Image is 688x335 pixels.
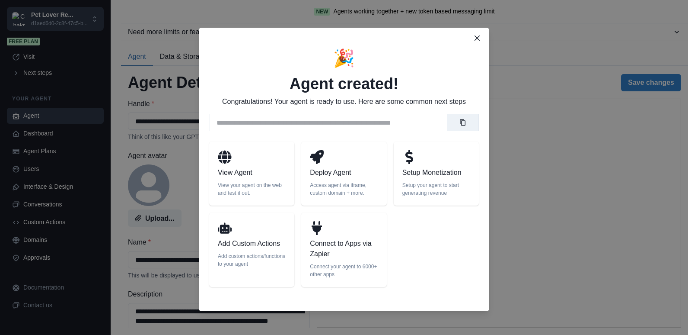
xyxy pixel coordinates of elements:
[402,167,470,178] p: Setup Monetization
[218,238,286,249] p: Add Custom Actions
[454,114,471,131] button: Copy link
[310,238,378,259] p: Connect to Apps via Zapier
[218,252,286,268] p: Add custom actions/functions to your agent
[218,181,286,197] p: View your agent on the web and test it out.
[218,167,286,178] p: View Agent
[310,181,378,197] p: Access agent via iframe, custom domain + more.
[333,45,355,71] p: 🎉
[310,263,378,278] p: Connect your agent to 6000+ other apps
[402,181,470,197] p: Setup your agent to start generating revenue
[222,97,466,107] p: Congratulations! Your agent is ready to use. Here are some common next steps
[470,31,484,45] button: Close
[290,74,398,93] h2: Agent created!
[209,142,294,206] a: View AgentView your agent on the web and test it out.
[310,167,378,178] p: Deploy Agent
